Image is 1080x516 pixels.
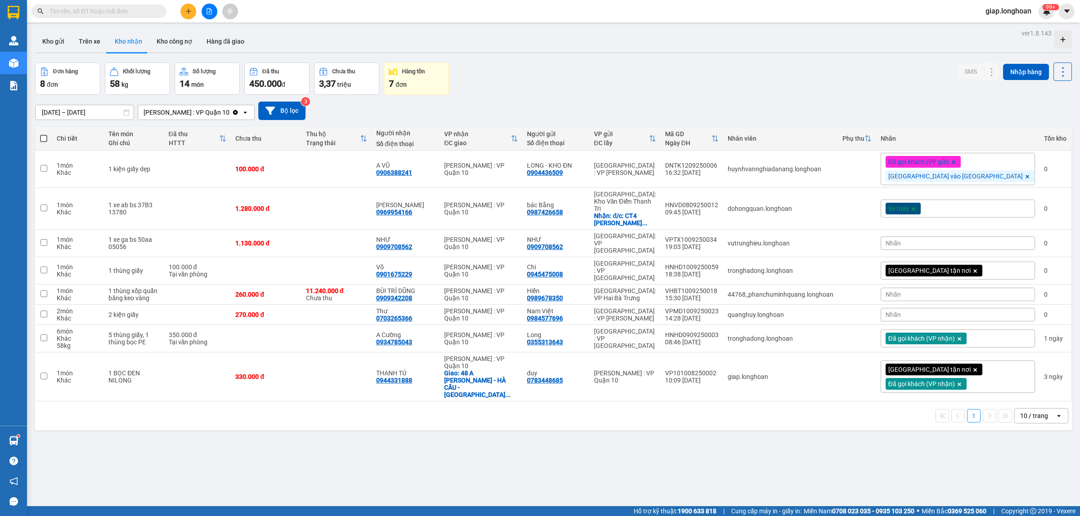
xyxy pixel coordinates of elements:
[337,81,351,88] span: triệu
[527,369,585,377] div: duy
[728,205,833,212] div: dohongquan.longhoan
[978,5,1039,17] span: giap.longhoan
[917,509,919,513] span: ⚪️
[57,271,99,278] div: Khác
[444,369,518,398] div: Giao: 48 A LÊ HỒNG PHONG - HÀ CẦU - HÀ ĐÔNG - HÀ NỘI
[1020,411,1048,420] div: 10 / trang
[235,205,297,212] div: 1.280.000 đ
[957,63,984,80] button: SMS
[78,31,165,47] span: CÔNG TY TNHH CHUYỂN PHÁT NHANH BẢO AN
[376,162,435,169] div: A VŨ
[440,127,522,151] th: Toggle SortBy
[376,201,435,209] div: Nhật Linh
[1059,4,1075,19] button: caret-down
[169,331,227,338] div: 350.000 đ
[258,102,306,120] button: Bộ lọc
[9,457,18,465] span: question-circle
[665,271,719,278] div: 18:38 [DATE]
[888,158,949,166] span: Đã gọi khách (VP gửi)
[306,287,367,302] div: Chưa thu
[444,287,518,302] div: [PERSON_NAME] : VP Quận 10
[728,291,833,298] div: 44768_phanchuminhquang.longhoan
[1042,4,1059,10] sup: 427
[227,8,233,14] span: aim
[169,130,220,138] div: Đã thu
[57,369,99,377] div: 1 món
[57,243,99,250] div: Khác
[1030,508,1036,514] span: copyright
[235,240,297,247] div: 1.130.000 đ
[665,263,719,271] div: HNHD1009250059
[4,31,68,46] span: [PHONE_NUMBER]
[206,8,212,14] span: file-add
[842,135,864,142] div: Phụ thu
[665,315,719,322] div: 14:28 [DATE]
[665,377,719,384] div: 10:09 [DATE]
[376,287,435,294] div: BÙI TRÍ DŨNG
[527,338,563,346] div: 0355313643
[527,287,585,294] div: Hiền
[376,338,412,346] div: 0934785043
[9,36,18,45] img: warehouse-icon
[376,236,435,243] div: NHƯ
[57,236,99,243] div: 1 món
[301,127,372,151] th: Toggle SortBy
[108,311,159,318] div: 2 kiện giấy
[665,162,719,169] div: DNTK1209250006
[169,271,227,278] div: Tại văn phòng
[242,109,249,116] svg: open
[314,62,379,95] button: Chưa thu3,37 triệu
[108,369,159,384] div: 1 BỌC ĐEN NILONG
[175,62,240,95] button: Số lượng14món
[396,81,407,88] span: đơn
[1044,165,1066,173] div: 0
[319,78,336,89] span: 3,37
[235,135,297,142] div: Chưa thu
[731,506,801,516] span: Cung cấp máy in - giấy in:
[108,165,159,173] div: 1 kiện giấy dẹp
[57,135,99,142] div: Chi tiết
[57,294,99,302] div: Khác
[108,331,159,346] div: 5 thùng giấy, 1 thùng bọc PE
[57,169,99,176] div: Khác
[444,263,518,278] div: [PERSON_NAME] : VP Quận 10
[444,201,518,216] div: [PERSON_NAME] : VP Quận 10
[222,4,238,19] button: aim
[594,287,656,302] div: [GEOGRAPHIC_DATA]: VP Hai Bà Trưng
[202,4,217,19] button: file-add
[191,81,204,88] span: món
[35,62,100,95] button: Đơn hàng8đơn
[594,232,656,254] div: [GEOGRAPHIC_DATA]: VP [GEOGRAPHIC_DATA]
[728,373,833,380] div: giap.longhoan
[804,506,914,516] span: Miền Nam
[728,335,833,342] div: tronghadong.longhoan
[17,435,20,437] sup: 1
[169,263,227,271] div: 100.000 đ
[123,68,150,75] div: Khối lượng
[121,81,128,88] span: kg
[108,236,159,250] div: 1 xe ga bs 50aa 05056
[888,380,955,388] span: Đã gọi khách (VP nhận)
[108,31,149,52] button: Kho nhận
[832,507,914,515] strong: 0708 023 035 - 0935 103 250
[444,307,518,322] div: [PERSON_NAME] : VP Quận 10
[527,162,585,169] div: LONG - KHO ĐN
[72,31,108,52] button: Trên xe
[169,139,220,147] div: HTTT
[1021,28,1052,38] div: ver 1.8.143
[594,328,656,349] div: [GEOGRAPHIC_DATA] : VP [GEOGRAPHIC_DATA]
[332,68,355,75] div: Chưa thu
[376,169,412,176] div: 0906388241
[57,307,99,315] div: 2 món
[384,62,449,95] button: Hàng tồn7đơn
[1044,335,1066,342] div: 1
[301,97,310,106] sup: 3
[661,127,723,151] th: Toggle SortBy
[1044,373,1066,380] div: 3
[527,315,563,322] div: 0984577696
[886,291,901,298] span: Nhãn
[1044,267,1066,274] div: 0
[376,307,435,315] div: Thư
[244,62,310,95] button: Đã thu450.000đ
[444,130,511,138] div: VP nhận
